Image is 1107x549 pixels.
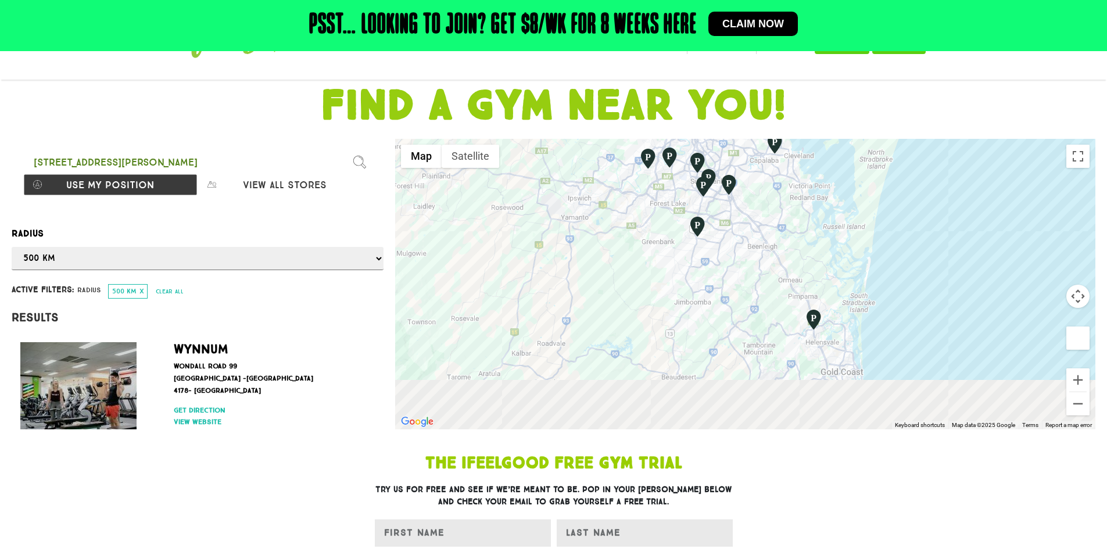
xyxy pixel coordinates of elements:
[442,145,499,168] button: Show satellite imagery
[112,287,137,295] span: 500 km
[687,216,707,238] div: Park Ridge
[353,156,366,168] img: search.svg
[398,414,436,429] a: Click to see this area on Google Maps
[698,168,718,190] div: Runcorn
[298,455,809,472] h1: The IfeelGood Free Gym Trial
[722,19,784,29] span: Claim now
[309,12,697,40] h2: Psst… Looking to join? Get $8/wk for 8 weeks here
[156,288,184,295] span: Clear all
[708,12,798,36] a: Claim now
[174,417,369,427] a: View website
[687,152,707,174] div: Coopers Plains
[638,148,658,170] div: Middle Park
[1066,285,1090,308] button: Map camera controls
[23,174,198,196] button: Use my position
[1022,422,1038,428] a: Terms
[375,519,551,547] input: FIRST NAME
[12,310,384,324] h4: Results
[174,341,228,357] a: Wynnum
[719,174,739,196] div: Underwood
[804,308,823,331] div: Oxenford
[557,519,733,547] input: LAST NAME
[174,405,369,415] a: Get direction
[952,422,1015,428] span: Map data ©2025 Google
[895,421,945,429] button: Keyboard shortcuts
[174,360,369,397] p: Wondall Road 99 [GEOGRAPHIC_DATA] -[GEOGRAPHIC_DATA] 4178- [GEOGRAPHIC_DATA]
[660,146,679,168] div: Oxley
[1045,422,1092,428] a: Report a map error
[12,226,384,241] label: Radius
[401,145,442,168] button: Show street map
[1066,368,1090,392] button: Zoom in
[12,284,74,296] span: Active filters:
[1066,145,1090,168] button: Toggle fullscreen view
[693,175,713,198] div: Calamvale
[198,174,372,196] button: View all stores
[6,85,1101,127] h1: FIND A GYM NEAR YOU!
[1066,326,1090,350] button: Drag Pegman onto the map to open Street View
[398,414,436,429] img: Google
[765,132,784,155] div: Alexandra Hills
[77,285,101,295] span: Radius
[375,483,733,508] h3: Try us for free and see if we’re meant to be. Pop in your [PERSON_NAME] below and check your emai...
[1066,392,1090,415] button: Zoom out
